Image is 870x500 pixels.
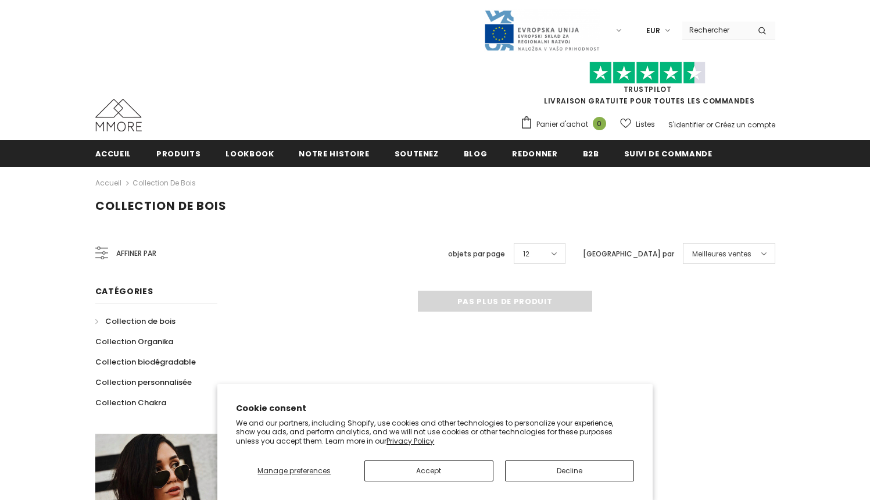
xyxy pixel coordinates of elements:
[520,116,612,133] a: Panier d'achat 0
[105,316,176,327] span: Collection de bois
[448,248,505,260] label: objets par page
[624,148,713,159] span: Suivi de commande
[133,178,196,188] a: Collection de bois
[395,148,439,159] span: soutenez
[715,120,775,130] a: Créez un compte
[225,148,274,159] span: Lookbook
[512,148,557,159] span: Redonner
[299,140,369,166] a: Notre histoire
[364,460,493,481] button: Accept
[236,419,634,446] p: We and our partners, including Shopify, use cookies and other technologies to personalize your ex...
[95,140,132,166] a: Accueil
[484,25,600,35] a: Javni Razpis
[95,356,196,367] span: Collection biodégradable
[95,198,227,214] span: Collection de bois
[95,148,132,159] span: Accueil
[116,247,156,260] span: Affiner par
[95,331,173,352] a: Collection Organika
[583,248,674,260] label: [GEOGRAPHIC_DATA] par
[620,114,655,134] a: Listes
[299,148,369,159] span: Notre histoire
[593,117,606,130] span: 0
[95,397,166,408] span: Collection Chakra
[520,67,775,106] span: LIVRAISON GRATUITE POUR TOUTES LES COMMANDES
[95,99,142,131] img: Cas MMORE
[583,148,599,159] span: B2B
[156,140,201,166] a: Produits
[583,140,599,166] a: B2B
[692,248,751,260] span: Meilleures ventes
[386,436,434,446] a: Privacy Policy
[95,311,176,331] a: Collection de bois
[464,140,488,166] a: Blog
[95,372,192,392] a: Collection personnalisée
[236,402,634,415] h2: Cookie consent
[484,9,600,52] img: Javni Razpis
[95,285,153,297] span: Catégories
[646,25,660,37] span: EUR
[236,460,352,481] button: Manage preferences
[682,22,749,38] input: Search Site
[505,460,634,481] button: Decline
[624,140,713,166] a: Suivi de commande
[536,119,588,130] span: Panier d'achat
[95,392,166,413] a: Collection Chakra
[512,140,557,166] a: Redonner
[95,377,192,388] span: Collection personnalisée
[706,120,713,130] span: or
[668,120,704,130] a: S'identifier
[636,119,655,130] span: Listes
[156,148,201,159] span: Produits
[464,148,488,159] span: Blog
[225,140,274,166] a: Lookbook
[589,62,706,84] img: Faites confiance aux étoiles pilotes
[257,466,331,476] span: Manage preferences
[95,336,173,347] span: Collection Organika
[523,248,529,260] span: 12
[395,140,439,166] a: soutenez
[95,176,121,190] a: Accueil
[95,352,196,372] a: Collection biodégradable
[624,84,672,94] a: TrustPilot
